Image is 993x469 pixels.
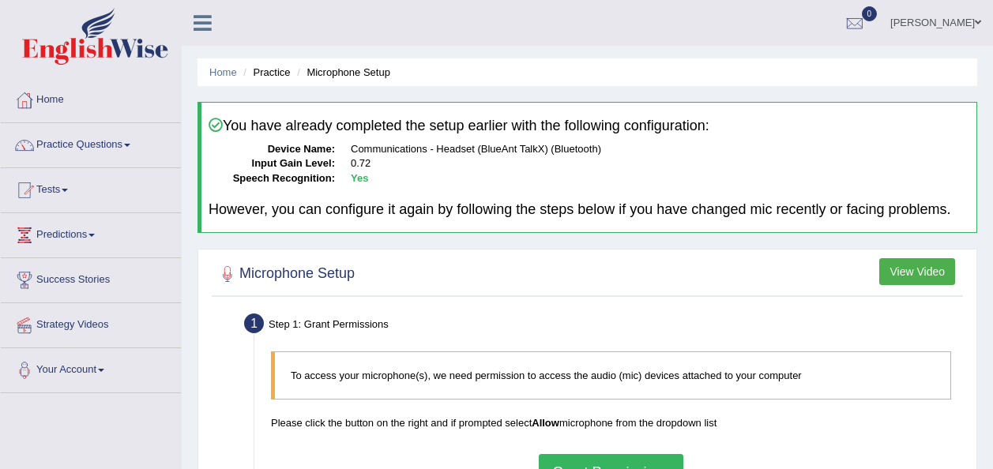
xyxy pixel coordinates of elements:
[351,172,368,184] b: Yes
[862,6,878,21] span: 0
[237,309,969,343] div: Step 1: Grant Permissions
[1,213,181,253] a: Predictions
[216,262,355,286] h2: Microphone Setup
[239,65,290,80] li: Practice
[209,171,335,186] dt: Speech Recognition:
[271,415,951,430] p: Please click the button on the right and if prompted select microphone from the dropdown list
[209,142,335,157] dt: Device Name:
[209,202,969,218] h4: However, you can configure it again by following the steps below if you have changed mic recently...
[209,156,335,171] dt: Input Gain Level:
[293,65,390,80] li: Microphone Setup
[1,348,181,388] a: Your Account
[1,303,181,343] a: Strategy Videos
[291,368,935,383] p: To access your microphone(s), we need permission to access the audio (mic) devices attached to yo...
[532,417,559,429] b: Allow
[1,78,181,118] a: Home
[209,118,969,134] h4: You have already completed the setup earlier with the following configuration:
[351,156,969,171] dd: 0.72
[879,258,955,285] button: View Video
[1,258,181,298] a: Success Stories
[351,142,969,157] dd: Communications - Headset (BlueAnt TalkX) (Bluetooth)
[1,168,181,208] a: Tests
[1,123,181,163] a: Practice Questions
[209,66,237,78] a: Home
